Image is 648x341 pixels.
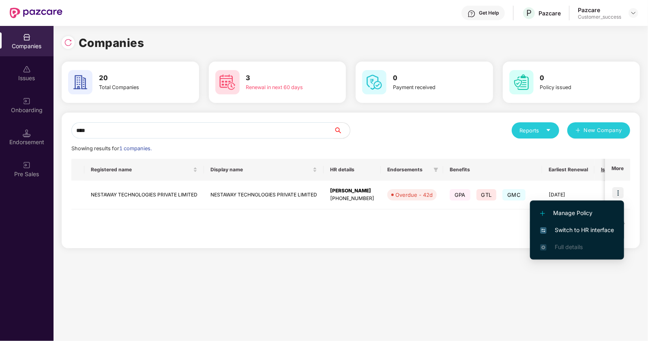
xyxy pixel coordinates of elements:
[575,128,581,134] span: plus
[540,73,610,83] h3: 0
[393,83,463,92] div: Payment received
[540,244,547,251] img: svg+xml;base64,PHN2ZyB4bWxucz0iaHR0cDovL3d3dy53My5vcmcvMjAwMC9zdmciIHdpZHRoPSIxNi4zNjMiIGhlaWdodD...
[23,65,31,73] img: svg+xml;base64,PHN2ZyBpZD0iSXNzdWVzX2Rpc2FibGVkIiB4bWxucz0iaHR0cDovL3d3dy53My5vcmcvMjAwMC9zdmciIH...
[601,166,617,173] span: Issues
[333,127,350,134] span: search
[578,6,621,14] div: Pazcare
[605,159,630,181] th: More
[432,165,440,175] span: filter
[555,243,583,250] span: Full details
[539,9,561,17] div: Pazcare
[433,167,438,172] span: filter
[204,159,324,181] th: Display name
[502,189,526,200] span: GMC
[601,191,623,199] div: 0
[71,145,152,151] span: Showing results for
[23,161,31,169] img: svg+xml;base64,PHN2ZyB3aWR0aD0iMjAiIGhlaWdodD0iMjAiIHZpZXdCb3g9IjAgMCAyMCAyMCIgZmlsbD0ibm9uZSIgeG...
[509,70,534,94] img: svg+xml;base64,PHN2ZyB4bWxucz0iaHR0cDovL3d3dy53My5vcmcvMjAwMC9zdmciIHdpZHRoPSI2MCIgaGVpZ2h0PSI2MC...
[84,159,204,181] th: Registered name
[387,166,430,173] span: Endorsements
[540,211,545,216] img: svg+xml;base64,PHN2ZyB4bWxucz0iaHR0cDovL3d3dy53My5vcmcvMjAwMC9zdmciIHdpZHRoPSIxMi4yMDEiIGhlaWdodD...
[99,83,169,92] div: Total Companies
[526,8,532,18] span: P
[540,83,610,92] div: Policy issued
[393,73,463,83] h3: 0
[542,181,594,209] td: [DATE]
[567,122,630,139] button: plusNew Company
[540,226,614,234] span: Switch to HR interface
[79,34,144,52] h1: Companies
[23,97,31,105] img: svg+xml;base64,PHN2ZyB3aWR0aD0iMjAiIGhlaWdodD0iMjAiIHZpZXdCb3g9IjAgMCAyMCAyMCIgZmlsbD0ibm9uZSIgeG...
[612,187,624,198] img: icon
[578,14,621,20] div: Customer_success
[584,126,622,134] span: New Company
[246,83,316,92] div: Renewal in next 60 days
[84,181,204,209] td: NESTAWAY TECHNOLOGIES PRIVATE LIMITED
[330,195,374,202] div: [PHONE_NUMBER]
[99,73,169,83] h3: 20
[246,73,316,83] h3: 3
[333,122,350,139] button: search
[10,8,62,18] img: New Pazcare Logo
[520,126,551,134] div: Reports
[23,129,31,137] img: svg+xml;base64,PHN2ZyB3aWR0aD0iMTQuNSIgaGVpZ2h0PSIxNC41IiB2aWV3Qm94PSIwIDAgMTYgMTYiIGZpbGw9Im5vbm...
[542,159,594,181] th: Earliest Renewal
[468,10,476,18] img: svg+xml;base64,PHN2ZyBpZD0iSGVscC0zMngzMiIgeG1sbnM9Imh0dHA6Ly93d3cudzMub3JnLzIwMDAvc3ZnIiB3aWR0aD...
[23,33,31,41] img: svg+xml;base64,PHN2ZyBpZD0iQ29tcGFuaWVzIiB4bWxucz0iaHR0cDovL3d3dy53My5vcmcvMjAwMC9zdmciIHdpZHRoPS...
[324,159,381,181] th: HR details
[395,191,433,199] div: Overdue - 42d
[204,181,324,209] td: NESTAWAY TECHNOLOGIES PRIVATE LIMITED
[450,189,470,200] span: GPA
[630,10,637,16] img: svg+xml;base64,PHN2ZyBpZD0iRHJvcGRvd24tMzJ4MzIiIHhtbG5zPSJodHRwOi8vd3d3LnczLm9yZy8yMDAwL3N2ZyIgd2...
[68,70,92,94] img: svg+xml;base64,PHN2ZyB4bWxucz0iaHR0cDovL3d3dy53My5vcmcvMjAwMC9zdmciIHdpZHRoPSI2MCIgaGVpZ2h0PSI2MC...
[91,166,191,173] span: Registered name
[119,145,152,151] span: 1 companies.
[362,70,386,94] img: svg+xml;base64,PHN2ZyB4bWxucz0iaHR0cDovL3d3dy53My5vcmcvMjAwMC9zdmciIHdpZHRoPSI2MCIgaGVpZ2h0PSI2MC...
[210,166,311,173] span: Display name
[540,209,614,217] span: Manage Policy
[330,187,374,195] div: [PERSON_NAME]
[594,159,629,181] th: Issues
[443,159,542,181] th: Benefits
[540,227,547,234] img: svg+xml;base64,PHN2ZyB4bWxucz0iaHR0cDovL3d3dy53My5vcmcvMjAwMC9zdmciIHdpZHRoPSIxNiIgaGVpZ2h0PSIxNi...
[479,10,499,16] div: Get Help
[546,128,551,133] span: caret-down
[476,189,497,200] span: GTL
[64,38,72,47] img: svg+xml;base64,PHN2ZyBpZD0iUmVsb2FkLTMyeDMyIiB4bWxucz0iaHR0cDovL3d3dy53My5vcmcvMjAwMC9zdmciIHdpZH...
[215,70,240,94] img: svg+xml;base64,PHN2ZyB4bWxucz0iaHR0cDovL3d3dy53My5vcmcvMjAwMC9zdmciIHdpZHRoPSI2MCIgaGVpZ2h0PSI2MC...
